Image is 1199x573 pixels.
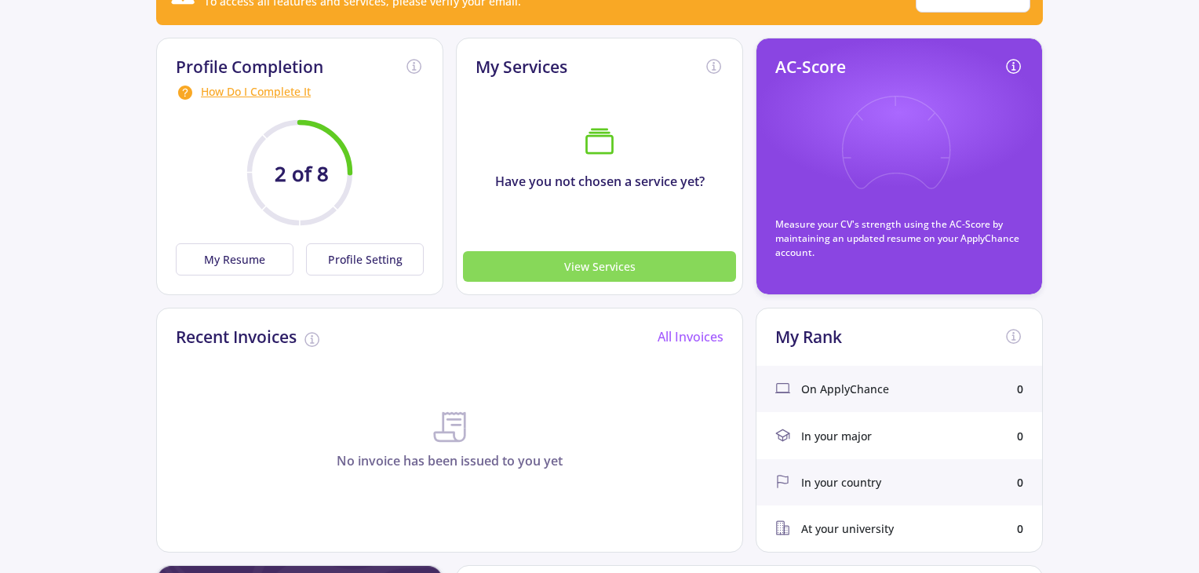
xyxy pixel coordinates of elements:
span: On ApplyChance [801,381,889,397]
h2: Recent Invoices [176,327,297,347]
h2: My Services [476,57,567,77]
a: View Services [463,257,736,275]
button: Profile Setting [306,243,424,276]
p: No invoice has been issued to you yet [157,451,742,470]
span: In your major [801,428,872,444]
div: 0 [1017,381,1023,397]
button: View Services [463,251,736,282]
p: Have you not chosen a service yet? [457,172,742,191]
button: My Resume [176,243,293,276]
div: How Do I Complete It [176,83,424,102]
a: My Resume [176,243,300,276]
div: 0 [1017,474,1023,491]
a: All Invoices [658,328,723,345]
h2: My Rank [775,327,842,347]
a: Profile Setting [300,243,424,276]
span: In your country [801,474,881,491]
p: Measure your CV's strength using the AC-Score by maintaining an updated resume on your ApplyChanc... [775,217,1023,260]
text: 2 of 8 [275,160,329,188]
h2: AC-Score [775,57,846,77]
h2: Profile Completion [176,57,323,77]
span: At your university [801,520,894,537]
div: 0 [1017,520,1023,537]
div: 0 [1017,428,1023,444]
